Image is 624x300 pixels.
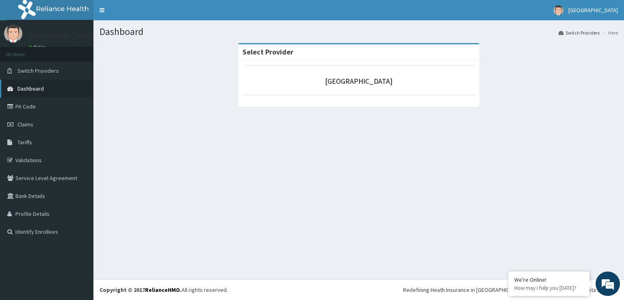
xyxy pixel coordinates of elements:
strong: Select Provider [243,47,293,57]
footer: All rights reserved. [93,279,624,300]
span: [GEOGRAPHIC_DATA] [568,7,618,14]
span: Switch Providers [17,67,59,74]
span: Dashboard [17,85,44,92]
a: RelianceHMO [145,286,180,293]
p: [GEOGRAPHIC_DATA] [28,33,95,40]
img: User Image [4,24,22,43]
span: Tariffs [17,139,32,146]
p: How may I help you today? [514,285,583,291]
span: Claims [17,121,33,128]
strong: Copyright © 2017 . [100,286,182,293]
li: Here [600,29,618,36]
h1: Dashboard [100,26,618,37]
a: Online [28,44,48,50]
img: User Image [553,5,563,15]
a: [GEOGRAPHIC_DATA] [325,76,392,86]
div: Redefining Heath Insurance in [GEOGRAPHIC_DATA] using Telemedicine and Data Science! [403,286,618,294]
a: Switch Providers [559,29,600,36]
div: We're Online! [514,276,583,283]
